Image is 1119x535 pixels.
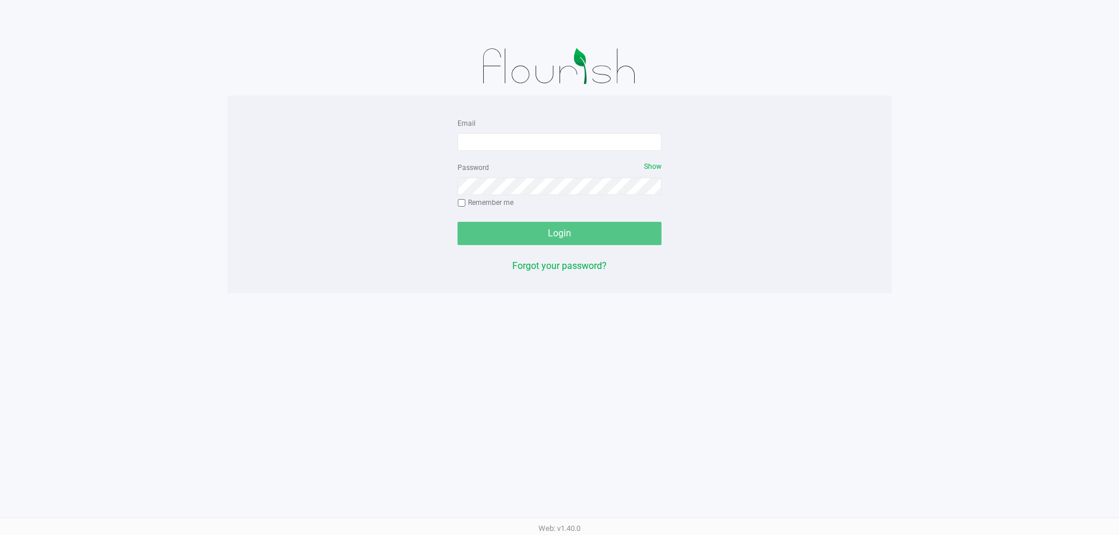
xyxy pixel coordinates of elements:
span: Web: v1.40.0 [539,524,580,533]
label: Remember me [458,197,513,208]
label: Password [458,162,489,173]
span: Show [644,162,661,171]
label: Email [458,118,476,129]
button: Forgot your password? [512,259,607,273]
input: Remember me [458,199,466,207]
